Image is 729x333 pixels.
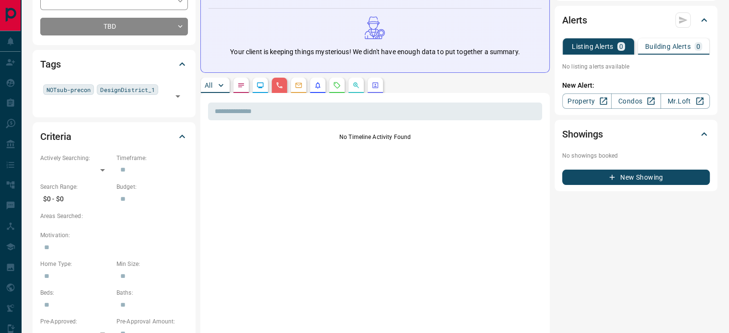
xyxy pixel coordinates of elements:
h2: Showings [562,126,603,142]
p: Home Type: [40,260,112,268]
div: Showings [562,123,710,146]
p: All [205,82,212,89]
div: Tags [40,53,188,76]
h2: Alerts [562,12,587,28]
p: Min Size: [116,260,188,268]
span: NOTsub-precon [46,85,91,94]
a: Property [562,93,612,109]
svg: Lead Browsing Activity [256,81,264,89]
p: Pre-Approval Amount: [116,317,188,326]
button: New Showing [562,170,710,185]
a: Mr.Loft [660,93,710,109]
p: Listing Alerts [572,43,613,50]
span: DesignDistrict_1 [100,85,155,94]
button: Open [171,90,185,103]
p: No Timeline Activity Found [208,133,542,141]
div: Alerts [562,9,710,32]
p: Search Range: [40,183,112,191]
p: Your client is keeping things mysterious! We didn't have enough data to put together a summary. [230,47,520,57]
p: 0 [696,43,700,50]
svg: Notes [237,81,245,89]
p: No showings booked [562,151,710,160]
p: Motivation: [40,231,188,240]
div: TBD [40,18,188,35]
svg: Requests [333,81,341,89]
p: Areas Searched: [40,212,188,220]
h2: Criteria [40,129,71,144]
p: Baths: [116,288,188,297]
p: Pre-Approved: [40,317,112,326]
h2: Tags [40,57,60,72]
p: Beds: [40,288,112,297]
svg: Opportunities [352,81,360,89]
svg: Emails [295,81,302,89]
p: Actively Searching: [40,154,112,162]
p: $0 - $0 [40,191,112,207]
p: No listing alerts available [562,62,710,71]
a: Condos [611,93,660,109]
p: Building Alerts [645,43,691,50]
p: Timeframe: [116,154,188,162]
p: New Alert: [562,80,710,91]
svg: Calls [276,81,283,89]
p: 0 [619,43,623,50]
svg: Listing Alerts [314,81,322,89]
svg: Agent Actions [371,81,379,89]
p: Budget: [116,183,188,191]
div: Criteria [40,125,188,148]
